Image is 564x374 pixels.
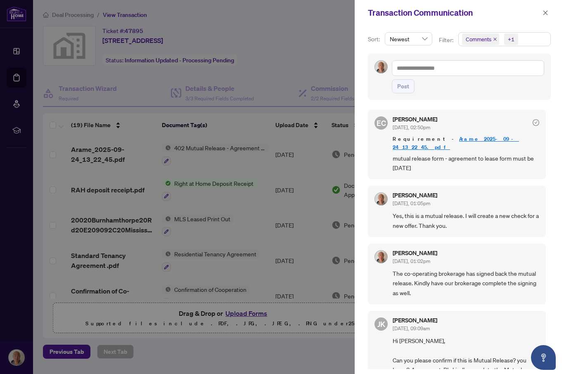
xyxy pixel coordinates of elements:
[466,35,491,43] span: Comments
[439,36,455,45] p: Filter:
[393,269,539,298] span: The co-operating brokerage has signed back the mutual release. Kindly have our brokerage complete...
[393,154,539,173] span: mutual release form - agreement to lease form must be [DATE]
[462,33,499,45] span: Comments
[493,37,497,41] span: close
[377,318,385,330] span: JK
[508,35,514,43] div: +1
[392,79,415,93] button: Post
[393,250,437,256] h5: [PERSON_NAME]
[393,124,430,130] span: [DATE], 02:50pm
[393,200,430,206] span: [DATE], 01:05pm
[368,7,540,19] div: Transaction Communication
[390,33,427,45] span: Newest
[393,116,437,122] h5: [PERSON_NAME]
[543,10,548,16] span: close
[393,135,539,151] span: Requirement -
[393,258,430,264] span: [DATE], 01:02pm
[533,119,539,126] span: check-circle
[375,61,387,73] img: Profile Icon
[393,325,430,331] span: [DATE], 09:09am
[393,211,539,230] span: Yes, this is a mutual release. I will create a new check for a new offer. Thank you.
[375,193,387,205] img: Profile Icon
[368,35,382,44] p: Sort:
[375,251,387,263] img: Profile Icon
[377,117,386,129] span: EC
[393,317,437,323] h5: [PERSON_NAME]
[531,345,556,370] button: Open asap
[393,192,437,198] h5: [PERSON_NAME]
